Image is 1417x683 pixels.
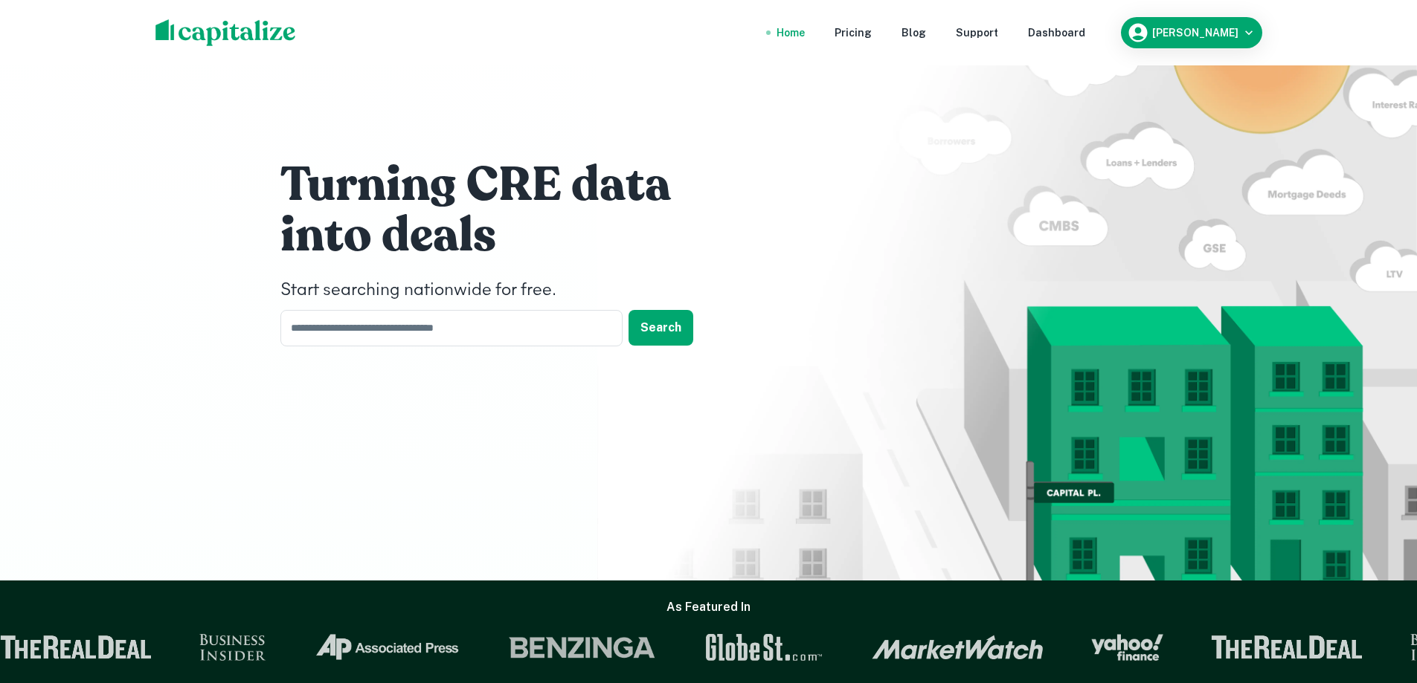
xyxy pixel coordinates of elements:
[280,277,727,304] h4: Start searching nationwide for free.
[155,19,296,46] img: capitalize-logo.png
[704,634,824,661] img: GlobeSt
[280,206,727,265] h1: into deals
[1343,564,1417,635] iframe: Chat Widget
[1090,634,1163,661] img: Yahoo Finance
[902,25,926,41] a: Blog
[1028,25,1085,41] a: Dashboard
[1121,17,1262,48] button: [PERSON_NAME]
[777,25,805,41] a: Home
[1152,27,1238,38] h6: [PERSON_NAME]
[1211,635,1363,659] img: The Real Deal
[507,634,656,661] img: Benzinga
[666,598,751,616] h6: As Featured In
[871,635,1043,660] img: Market Watch
[313,634,460,661] img: Associated Press
[280,155,727,215] h1: Turning CRE data
[835,25,872,41] a: Pricing
[629,310,693,346] button: Search
[199,634,266,661] img: Business Insider
[956,25,998,41] a: Support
